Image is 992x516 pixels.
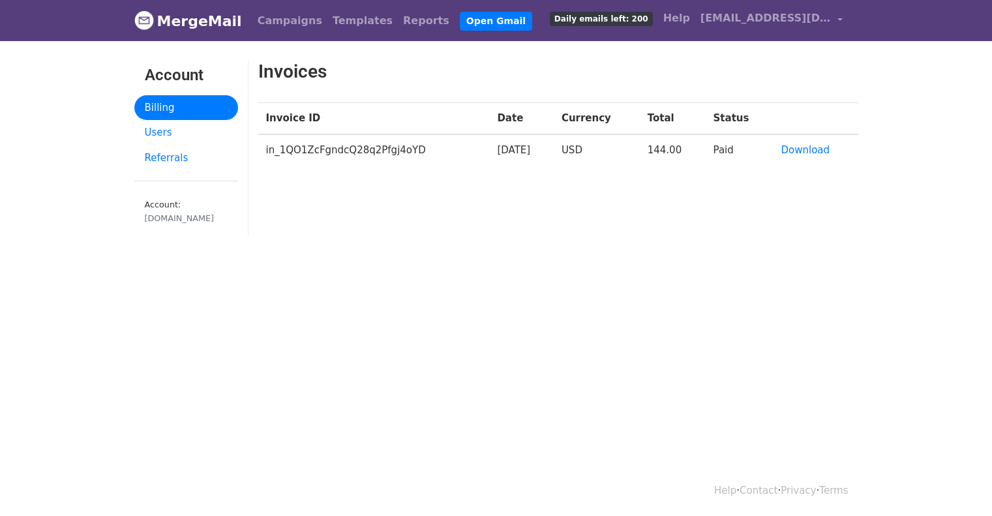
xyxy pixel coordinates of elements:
td: 144.00 [640,134,706,166]
a: Referrals [134,145,238,171]
th: Status [706,103,774,134]
a: MergeMail [134,7,242,35]
span: Daily emails left: 200 [550,12,653,26]
h3: Account [145,66,228,85]
a: Contact [740,485,777,496]
a: Templates [327,8,398,34]
small: Account: [145,200,228,224]
span: [EMAIL_ADDRESS][DOMAIN_NAME] [700,10,831,26]
td: Paid [706,134,774,166]
a: Help [658,5,695,31]
th: Invoice ID [258,103,490,134]
a: Billing [134,95,238,121]
td: USD [554,134,640,166]
th: Currency [554,103,640,134]
iframe: Chat Widget [927,453,992,516]
td: in_1QO1ZcFgndcQ28q2Pfgj4oYD [258,134,490,166]
a: Daily emails left: 200 [545,5,658,31]
th: Total [640,103,706,134]
th: Date [489,103,554,134]
div: [DOMAIN_NAME] [145,212,228,224]
a: Campaigns [252,8,327,34]
a: Download [781,144,830,156]
a: Users [134,120,238,145]
a: Reports [398,8,455,34]
a: [EMAIL_ADDRESS][DOMAIN_NAME] [695,5,848,36]
td: [DATE] [489,134,554,166]
a: Privacy [781,485,816,496]
a: Open Gmail [460,12,532,31]
h2: Invoices [258,61,755,83]
a: Help [714,485,736,496]
img: MergeMail logo [134,10,154,30]
a: Terms [819,485,848,496]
